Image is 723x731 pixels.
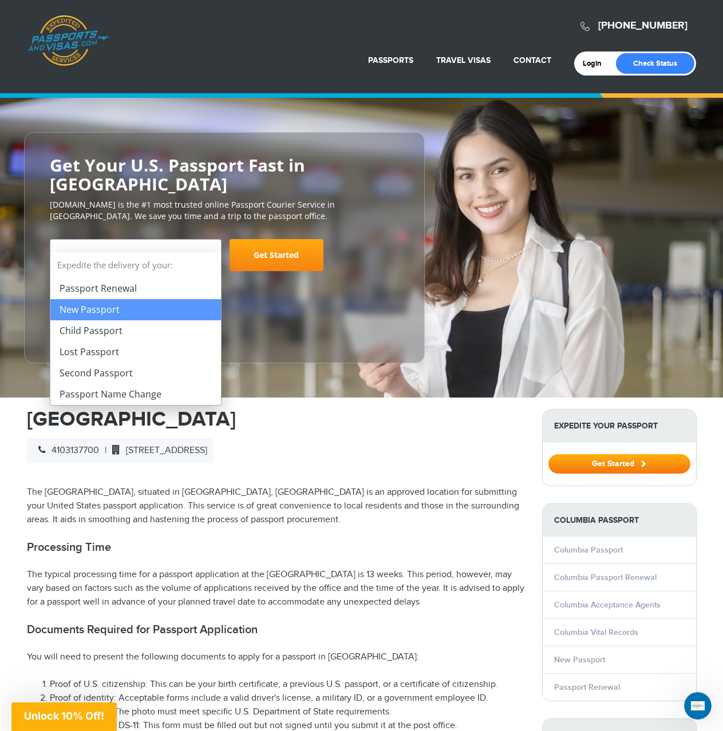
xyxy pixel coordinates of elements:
a: Passport Renewal [554,682,620,692]
li: Passport Name Change [50,384,221,405]
p: [DOMAIN_NAME] is the #1 most trusted online Passport Courier Service in [GEOGRAPHIC_DATA]. We sav... [50,199,399,222]
a: Check Status [616,53,694,74]
strong: Columbia Passport [543,504,696,537]
a: Columbia Acceptance Agents [554,600,661,610]
h2: Get Your U.S. Passport Fast in [GEOGRAPHIC_DATA] [50,156,399,193]
a: [PHONE_NUMBER] [598,19,688,32]
h2: Processing Time [27,541,525,554]
h1: [GEOGRAPHIC_DATA] [27,409,525,430]
iframe: Intercom live chat [684,692,712,720]
a: Columbia Passport Renewal [554,573,657,582]
li: Proof of identity: Acceptable forms include a valid driver's license, a military ID, or a governm... [50,692,525,705]
span: [STREET_ADDRESS] [106,445,207,456]
li: Lost Passport [50,341,221,363]
p: The [GEOGRAPHIC_DATA], situated in [GEOGRAPHIC_DATA], [GEOGRAPHIC_DATA] is an approved location f... [27,486,525,527]
li: New Passport [50,299,221,320]
a: Columbia Vital Records [554,627,638,637]
span: Select Your Service [59,244,210,276]
a: New Passport [554,655,605,665]
a: Passports [368,55,413,65]
button: Get Started [548,454,690,474]
strong: Expedite Your Passport [543,410,696,442]
li: Passport Renewal [50,278,221,299]
a: Login [583,59,610,68]
a: Travel Visas [436,55,491,65]
li: Proof of U.S. citizenship: This can be your birth certificate, a previous U.S. passport, or a cer... [50,678,525,692]
div: Unlock 10% Off! [11,702,117,731]
li: Passport photo: The photo must meet specific U.S. Department of State requirements. [50,705,525,719]
p: You will need to present the following documents to apply for a passport in [GEOGRAPHIC_DATA]: [27,650,525,664]
a: Contact [513,55,551,65]
span: 4103137700 [33,445,99,456]
strong: Expedite the delivery of your: [50,252,221,278]
a: Passports & [DOMAIN_NAME] [27,15,109,66]
span: Unlock 10% Off! [24,710,104,722]
h2: Documents Required for Passport Application [27,623,525,637]
span: Select Your Service [59,249,151,263]
li: Second Passport [50,363,221,384]
a: Get Started [548,459,690,468]
li: Child Passport [50,320,221,341]
p: The typical processing time for a passport application at the [GEOGRAPHIC_DATA] is 13 weeks. This... [27,568,525,609]
span: Starting at $199 + government fees [50,277,399,288]
a: Columbia Passport [554,545,623,555]
span: Select Your Service [50,239,222,271]
li: Expedite the delivery of your: [50,252,221,405]
a: Get Started [230,239,323,271]
div: | [27,438,213,463]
